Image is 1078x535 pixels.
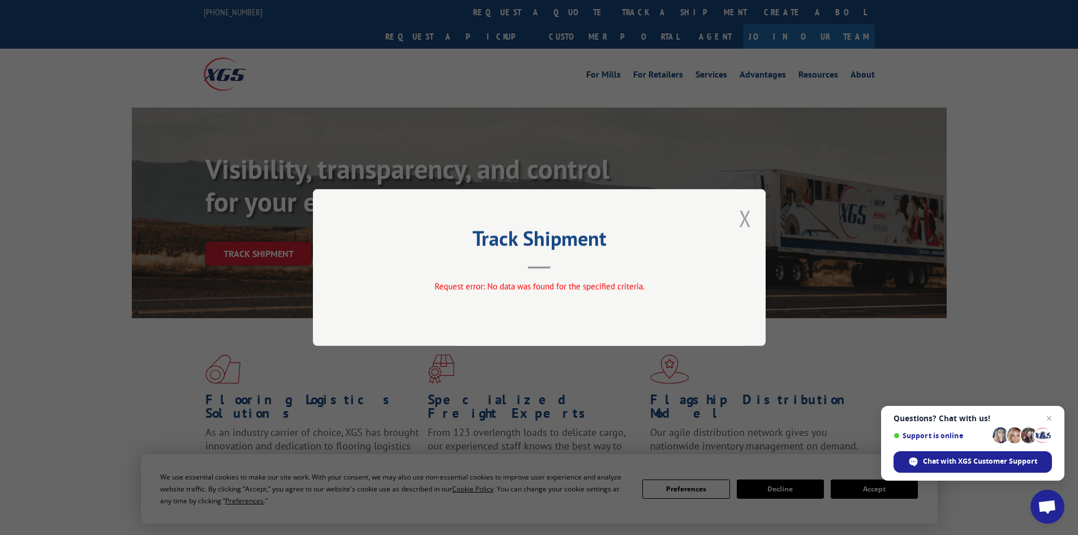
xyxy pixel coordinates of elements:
[894,431,989,440] span: Support is online
[1030,490,1064,524] div: Open chat
[894,414,1052,423] span: Questions? Chat with us!
[370,230,709,252] h2: Track Shipment
[434,281,644,292] span: Request error: No data was found for the specified criteria.
[894,451,1052,473] div: Chat with XGS Customer Support
[1042,412,1056,425] span: Close chat
[739,203,751,233] button: Close modal
[923,456,1037,466] span: Chat with XGS Customer Support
